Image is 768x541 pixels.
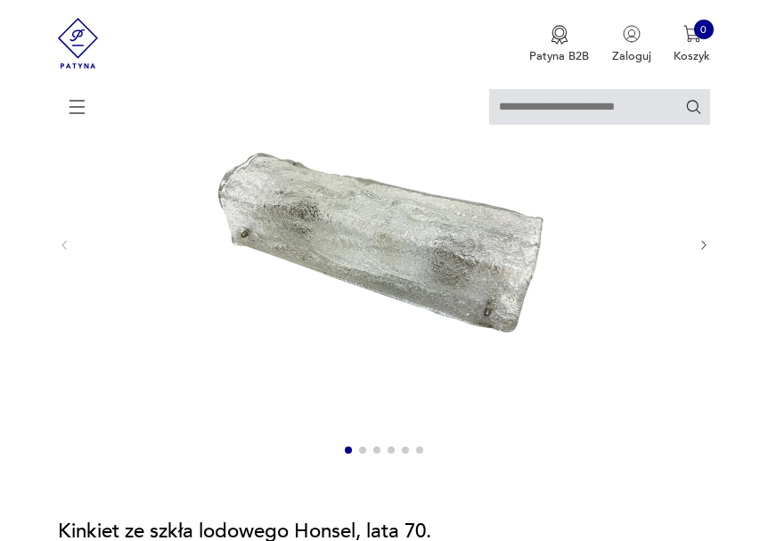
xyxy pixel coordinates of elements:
[612,25,651,64] button: Zaloguj
[674,25,710,64] button: 0Koszyk
[683,25,701,43] img: Ikona koszyka
[551,25,568,45] img: Ikona medalu
[529,25,589,64] a: Ikona medaluPatyna B2B
[685,98,702,115] button: Szukaj
[694,20,714,39] div: 0
[612,48,651,64] p: Zaloguj
[85,28,682,461] img: Zdjęcie produktu Kinkiet ze szkła lodowego Honsel, lata 70.
[529,48,589,64] p: Patyna B2B
[529,25,589,64] button: Patyna B2B
[623,25,641,43] img: Ikonka użytkownika
[674,48,710,64] p: Koszyk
